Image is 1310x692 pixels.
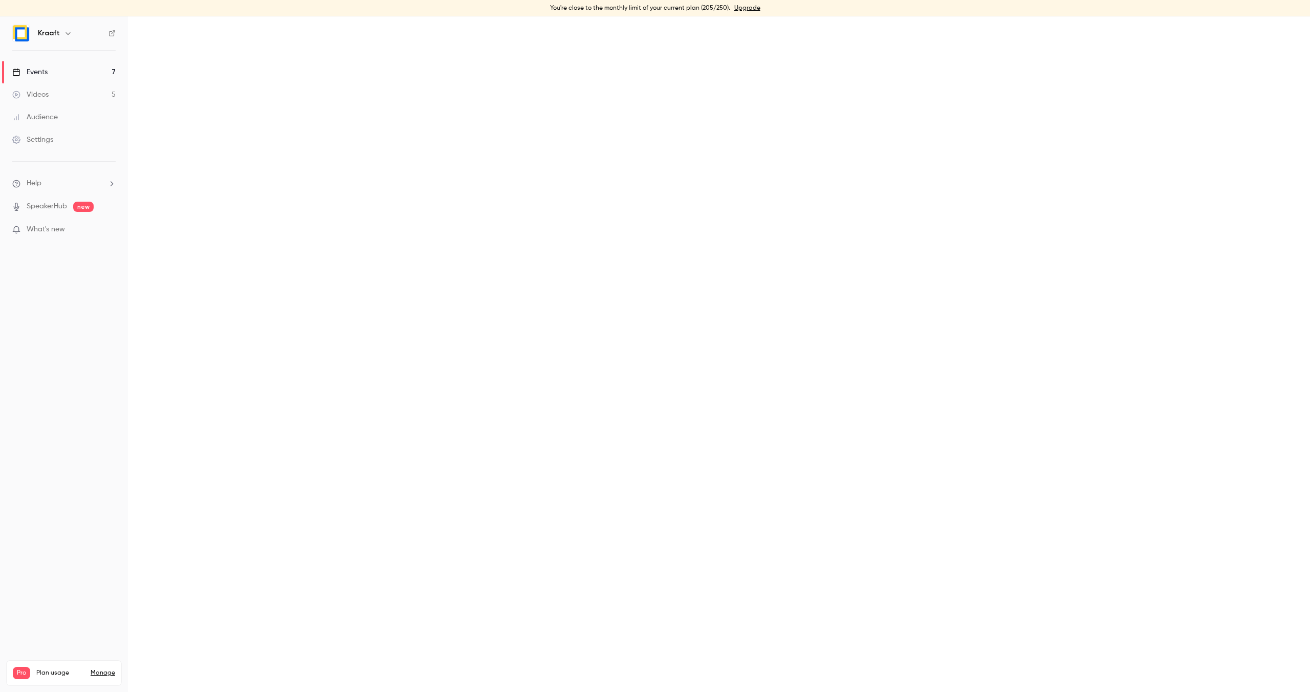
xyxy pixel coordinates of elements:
span: What's new [27,224,65,235]
a: Upgrade [734,4,760,12]
div: Audience [12,112,58,122]
li: help-dropdown-opener [12,178,116,189]
h6: Kraaft [38,28,60,38]
img: Kraaft [13,25,29,41]
a: Manage [91,669,115,677]
span: Help [27,178,41,189]
div: Events [12,67,48,77]
span: new [73,202,94,212]
span: Plan usage [36,669,84,677]
iframe: Noticeable Trigger [103,225,116,234]
div: Videos [12,90,49,100]
span: Pro [13,667,30,679]
a: SpeakerHub [27,201,67,212]
div: Settings [12,135,53,145]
